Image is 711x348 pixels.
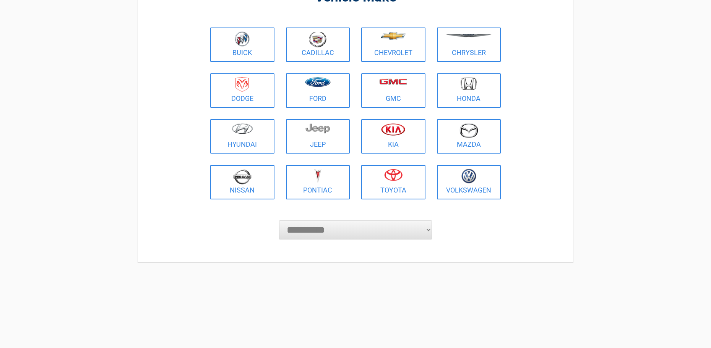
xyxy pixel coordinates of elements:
a: Chrysler [437,28,501,62]
img: jeep [305,123,330,134]
a: Chevrolet [361,28,425,62]
img: gmc [379,78,407,85]
a: GMC [361,73,425,108]
img: toyota [384,169,403,181]
img: ford [305,77,331,87]
img: hyundai [232,123,253,134]
img: honda [461,77,477,91]
img: nissan [233,169,252,185]
a: Kia [361,119,425,154]
img: chrysler [445,34,492,37]
a: Cadillac [286,28,350,62]
a: Dodge [210,73,274,108]
a: Pontiac [286,165,350,199]
img: pontiac [314,169,321,183]
img: chevrolet [380,32,406,40]
img: mazda [459,123,478,138]
img: cadillac [309,31,326,47]
a: Mazda [437,119,501,154]
img: volkswagen [461,169,476,184]
a: Nissan [210,165,274,199]
a: Volkswagen [437,165,501,199]
a: Buick [210,28,274,62]
a: Toyota [361,165,425,199]
a: Hyundai [210,119,274,154]
a: Ford [286,73,350,108]
a: Jeep [286,119,350,154]
img: buick [235,31,250,47]
a: Honda [437,73,501,108]
img: kia [381,123,405,136]
img: dodge [235,77,249,92]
